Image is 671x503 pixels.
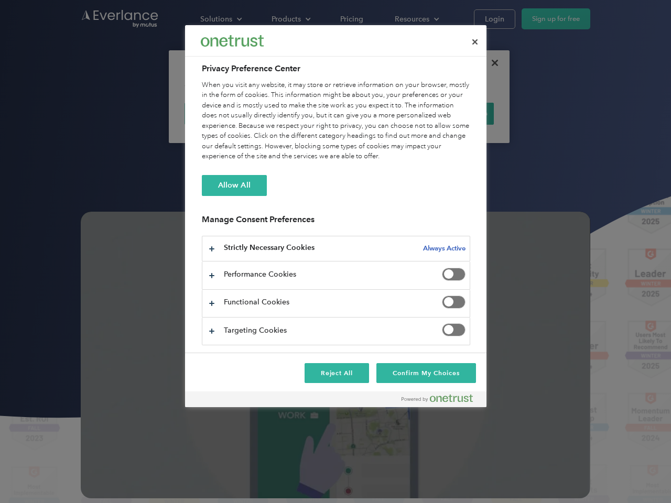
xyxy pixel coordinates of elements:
[77,62,130,84] input: Submit
[202,175,267,196] button: Allow All
[202,62,470,75] h2: Privacy Preference Center
[185,25,486,407] div: Preference center
[201,35,264,46] img: Everlance
[402,394,481,407] a: Powered by OneTrust Opens in a new Tab
[201,30,264,51] div: Everlance
[402,394,473,402] img: Powered by OneTrust Opens in a new Tab
[202,214,470,231] h3: Manage Consent Preferences
[185,25,486,407] div: Privacy Preference Center
[202,80,470,162] div: When you visit any website, it may store or retrieve information on your browser, mostly in the f...
[376,363,475,383] button: Confirm My Choices
[305,363,370,383] button: Reject All
[463,30,486,53] button: Close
